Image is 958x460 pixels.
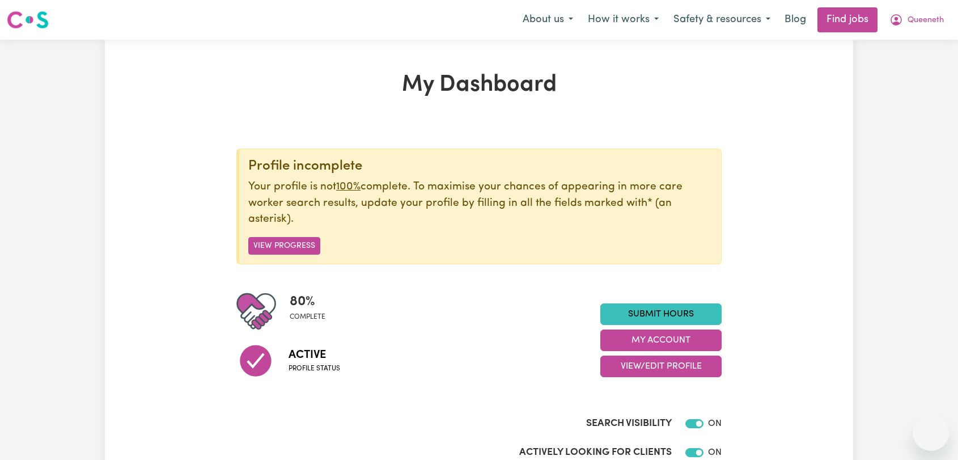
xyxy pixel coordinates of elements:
button: My Account [882,8,951,32]
span: complete [290,312,325,322]
div: Profile incomplete [248,158,712,175]
button: My Account [600,330,722,351]
a: Blog [778,7,813,32]
img: Careseekers logo [7,10,49,30]
a: Find jobs [817,7,878,32]
a: Submit Hours [600,303,722,325]
div: Profile completeness: 80% [290,292,334,331]
span: Active [289,347,340,364]
button: View Progress [248,237,320,255]
iframe: Button to launch messaging window [913,415,949,451]
label: Search Visibility [586,416,672,431]
span: Profile status [289,364,340,374]
button: How it works [580,8,666,32]
span: ON [708,419,722,428]
label: Actively Looking for Clients [519,445,672,460]
h1: My Dashboard [236,71,722,99]
a: Careseekers logo [7,7,49,33]
button: View/Edit Profile [600,356,722,377]
span: 80 % [290,292,325,312]
span: Queeneth [908,14,944,27]
p: Your profile is not complete. To maximise your chances of appearing in more care worker search re... [248,179,712,228]
button: About us [515,8,580,32]
u: 100% [336,182,361,192]
button: Safety & resources [666,8,778,32]
span: ON [708,448,722,457]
